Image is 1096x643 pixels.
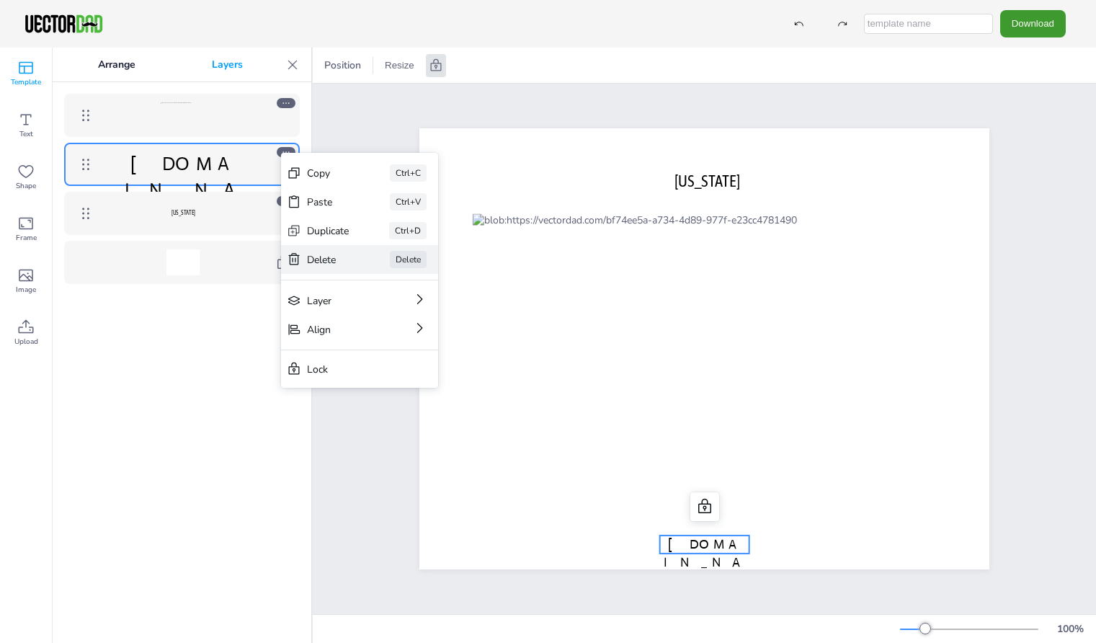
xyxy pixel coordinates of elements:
p: Arrange [60,48,174,82]
div: Layer [307,294,372,308]
span: Text [19,128,33,140]
div: Lock [307,363,392,376]
span: Upload [14,336,38,347]
span: Template [11,76,41,88]
div: [US_STATE] [64,192,300,235]
p: Layers [174,48,281,82]
span: Shape [16,180,36,192]
div: Align [307,323,372,337]
img: VectorDad-1.png [23,13,104,35]
button: Download [1000,10,1066,37]
span: [US_STATE] [674,172,740,190]
button: Resize [379,54,420,77]
div: Ctrl+V [390,193,427,210]
div: 100 % [1053,622,1087,636]
div: Delete [307,253,349,267]
span: [US_STATE] [171,210,195,217]
div: Copy [307,167,349,180]
span: Frame [16,232,37,244]
div: blob:https://vectordad.com/97e2cfee-2a56-408b-a93f-8fd4ef4c3bdc [64,94,300,137]
span: [DOMAIN_NAME] [125,152,241,227]
div: Paste [307,195,349,209]
div: Duplicate [307,224,349,238]
span: [DOMAIN_NAME] [664,536,744,588]
input: template name [864,14,993,34]
div: Ctrl+D [389,222,427,239]
span: Position [321,58,364,72]
span: Image [16,284,36,296]
div: Delete [390,251,427,268]
div: Ctrl+C [390,164,427,182]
